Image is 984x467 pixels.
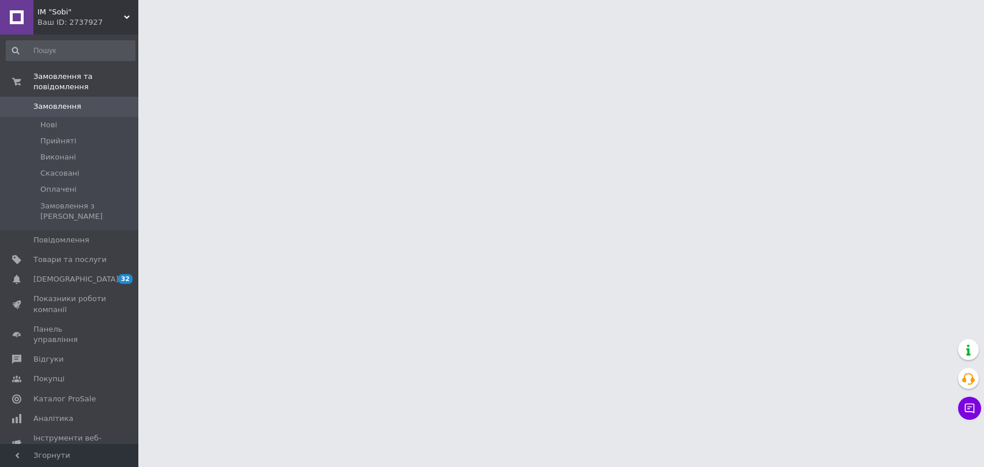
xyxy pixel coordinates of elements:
[33,354,63,365] span: Відгуки
[37,17,138,28] div: Ваш ID: 2737927
[40,184,77,195] span: Оплачені
[40,201,134,222] span: Замовлення з [PERSON_NAME]
[33,374,65,384] span: Покупці
[33,394,96,404] span: Каталог ProSale
[40,152,76,162] span: Виконані
[33,324,107,345] span: Панель управління
[33,413,73,424] span: Аналітика
[33,255,107,265] span: Товари та послуги
[958,397,981,420] button: Чат з покупцем
[40,168,80,179] span: Скасовані
[118,274,133,284] span: 32
[6,40,135,61] input: Пошук
[33,433,107,454] span: Інструменти веб-майстра та SEO
[37,7,124,17] span: ІМ "Sobi"
[33,71,138,92] span: Замовлення та повідомлення
[33,101,81,112] span: Замовлення
[40,120,57,130] span: Нові
[33,235,89,245] span: Повідомлення
[33,274,119,284] span: [DEMOGRAPHIC_DATA]
[33,294,107,314] span: Показники роботи компанії
[40,136,76,146] span: Прийняті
